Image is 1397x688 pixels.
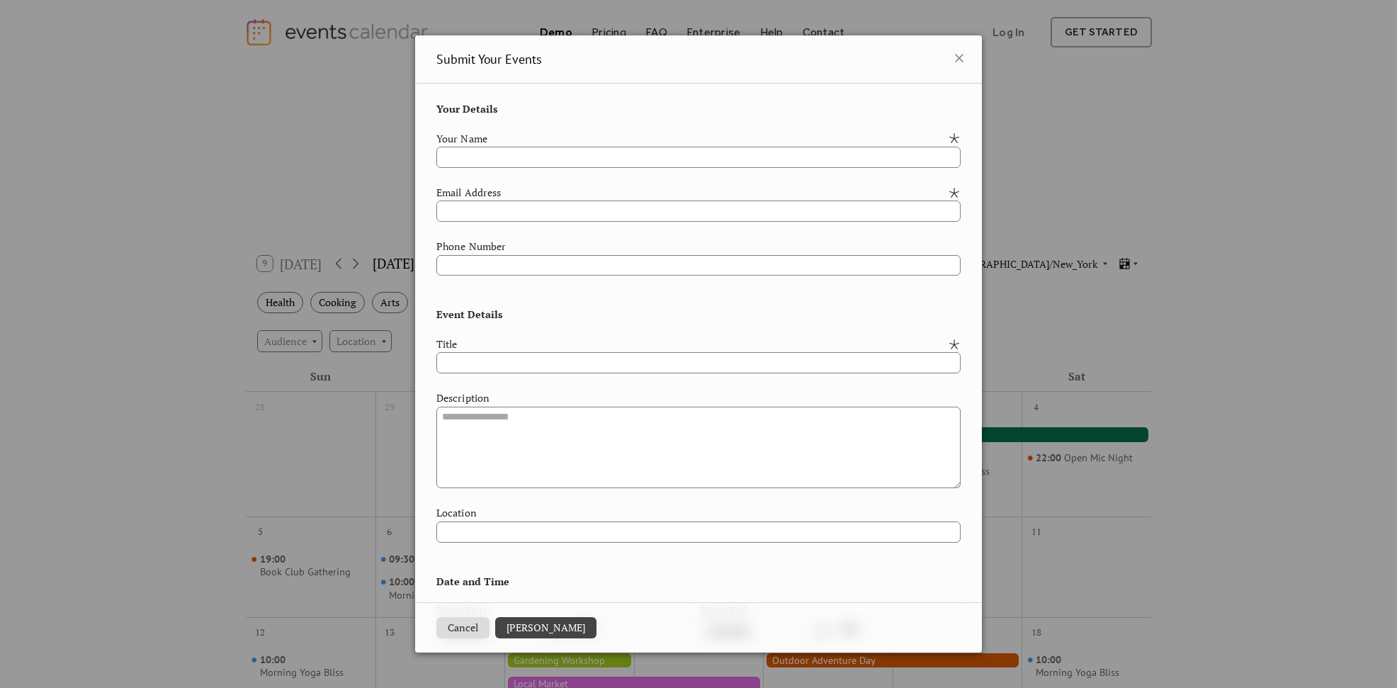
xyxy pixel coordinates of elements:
[436,505,958,521] div: Location
[436,50,542,69] span: Submit Your Events
[436,101,498,117] span: Your Details
[436,390,958,406] div: Description
[436,293,503,322] span: Event Details
[436,337,945,352] div: Title
[436,617,490,638] button: Cancel
[436,185,945,201] div: Email Address
[436,131,945,147] div: Your Name
[436,560,509,590] span: Date and Time
[495,617,596,638] button: [PERSON_NAME]
[436,239,958,254] div: Phone Number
